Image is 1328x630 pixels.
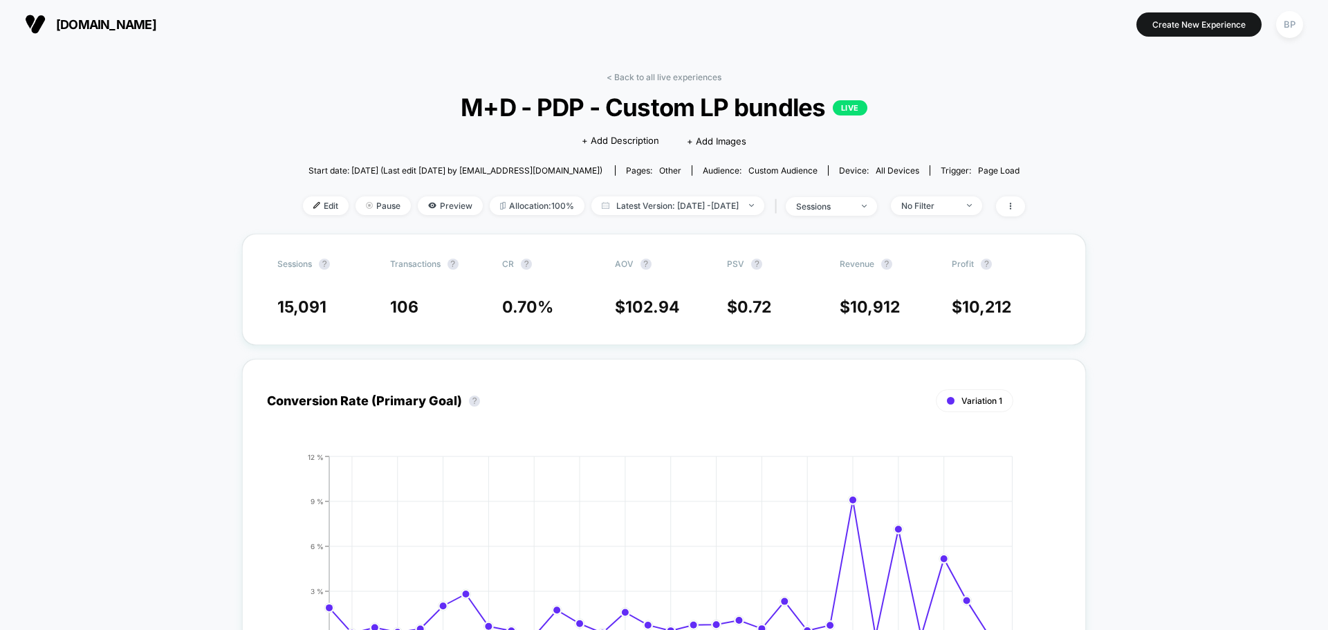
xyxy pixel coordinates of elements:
[850,297,900,317] span: 10,912
[828,165,930,176] span: Device:
[500,202,506,210] img: rebalance
[981,259,992,270] button: ?
[277,297,326,317] span: 15,091
[319,259,330,270] button: ?
[881,259,892,270] button: ?
[490,196,584,215] span: Allocation: 100%
[607,72,721,82] a: < Back to all live experiences
[1276,11,1303,38] div: BP
[640,259,652,270] button: ?
[833,100,867,115] p: LIVE
[748,165,818,176] span: Custom Audience
[311,497,324,505] tspan: 9 %
[625,297,680,317] span: 102.94
[876,165,919,176] span: all devices
[356,196,411,215] span: Pause
[952,259,974,269] span: Profit
[737,297,771,317] span: 0.72
[615,259,634,269] span: AOV
[56,17,156,32] span: [DOMAIN_NAME]
[952,297,1011,317] span: $
[967,204,972,207] img: end
[311,541,324,550] tspan: 6 %
[749,204,754,207] img: end
[687,136,746,147] span: + Add Images
[1272,10,1307,39] button: BP
[962,297,1011,317] span: 10,212
[941,165,1020,176] div: Trigger:
[901,201,957,211] div: No Filter
[978,165,1020,176] span: Page Load
[303,196,349,215] span: Edit
[469,396,480,407] button: ?
[615,297,680,317] span: $
[277,259,312,269] span: Sessions
[308,165,602,176] span: Start date: [DATE] (Last edit [DATE] by [EMAIL_ADDRESS][DOMAIN_NAME])
[21,13,160,35] button: [DOMAIN_NAME]
[311,586,324,595] tspan: 3 %
[659,165,681,176] span: other
[308,452,324,461] tspan: 12 %
[448,259,459,270] button: ?
[366,202,373,209] img: end
[727,297,771,317] span: $
[313,202,320,209] img: edit
[961,396,1002,406] span: Variation 1
[727,259,744,269] span: PSV
[591,196,764,215] span: Latest Version: [DATE] - [DATE]
[840,297,900,317] span: $
[703,165,818,176] div: Audience:
[339,93,989,122] span: M+D - PDP - Custom LP bundles
[771,196,786,216] span: |
[582,134,659,148] span: + Add Description
[418,196,483,215] span: Preview
[1136,12,1262,37] button: Create New Experience
[751,259,762,270] button: ?
[390,259,441,269] span: Transactions
[862,205,867,207] img: end
[521,259,532,270] button: ?
[840,259,874,269] span: Revenue
[796,201,851,212] div: sessions
[25,14,46,35] img: Visually logo
[390,297,418,317] span: 106
[502,297,553,317] span: 0.70 %
[626,165,681,176] div: Pages:
[502,259,514,269] span: CR
[602,202,609,209] img: calendar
